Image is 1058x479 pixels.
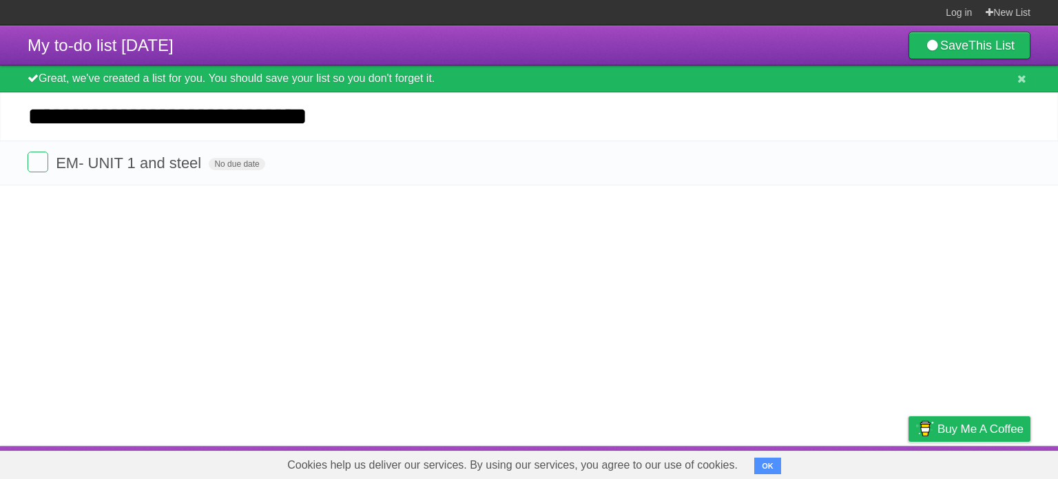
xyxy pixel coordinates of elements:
b: This List [968,39,1015,52]
a: Developers [771,449,827,476]
a: Privacy [891,449,926,476]
span: Cookies help us deliver our services. By using our services, you agree to our use of cookies. [273,451,751,479]
a: Suggest a feature [944,449,1030,476]
label: Done [28,152,48,172]
span: No due date [209,158,264,170]
img: Buy me a coffee [915,417,934,440]
a: Terms [844,449,874,476]
span: Buy me a coffee [937,417,1024,441]
span: EM- UNIT 1 and steel [56,154,205,172]
button: OK [754,458,781,474]
a: Buy me a coffee [909,416,1030,442]
a: SaveThis List [909,32,1030,59]
span: My to-do list [DATE] [28,36,174,54]
a: About [725,449,754,476]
